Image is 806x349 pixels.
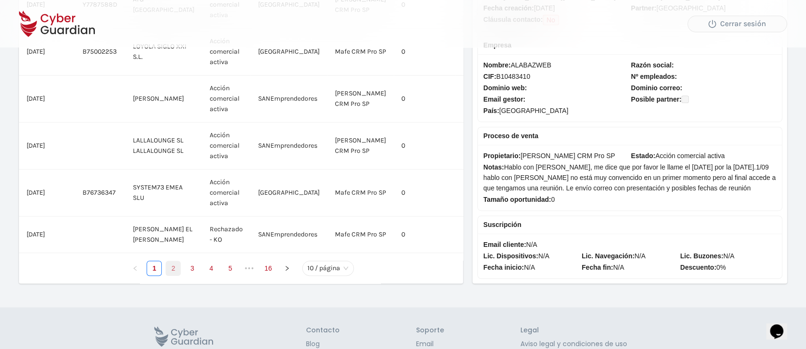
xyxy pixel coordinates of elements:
[27,230,45,238] span: [DATE]
[416,326,444,335] h3: Soporte
[284,265,290,271] span: right
[75,170,125,217] td: B76736347
[582,262,677,273] span: N/A
[394,28,455,75] td: 0
[125,28,202,75] td: LOYOLA SIGLO XXI S.L.
[483,241,526,248] strong: Email cliente:
[125,123,202,170] td: LALLALOUNGE SL LALLALOUNGE SL
[631,151,776,161] span: Acción comercial activa
[125,170,202,217] td: SYSTEM73 EMEA SLU
[125,217,202,253] td: [PERSON_NAME] EL [PERSON_NAME]
[250,217,327,253] td: SANEmprendedores
[307,261,349,275] span: 10 / página
[520,339,652,349] a: Aviso legal y condiciones de uso
[185,261,200,276] li: 3
[128,261,143,276] li: Página anterior
[631,95,682,103] strong: Posible partner:
[766,311,797,340] iframe: chat widget
[483,151,629,161] span: [PERSON_NAME] CRM Pro SP
[204,261,219,276] li: 4
[680,252,723,260] strong: Lic. Buzones:
[582,251,677,261] span: N/A
[463,189,469,197] span: Sí
[147,261,161,275] a: 1
[582,264,613,271] strong: Fecha fin:
[483,196,551,203] strong: Tamaño oportunidad:
[250,123,327,170] td: SANEmprendedores
[306,339,340,349] a: Blog
[680,251,776,261] span: N/A
[695,18,779,29] div: Cerrar sesión
[394,170,455,217] td: 0
[631,84,682,92] strong: Dominio correo:
[394,75,455,123] td: 0
[631,61,674,69] strong: Razón social:
[483,152,521,160] strong: Propietario:
[483,239,776,250] span: N/A
[483,163,504,171] strong: Notas:
[483,71,629,82] span: B10483410
[463,141,472,150] span: No
[327,123,394,170] td: [PERSON_NAME] CRM Pro SP
[250,28,327,75] td: [GEOGRAPHIC_DATA]
[463,47,472,56] span: No
[680,262,776,273] span: 0%
[483,60,629,70] span: ALABAZWEB
[483,252,538,260] strong: Lic. Dispositivos:
[327,170,394,217] td: Mafe CRM Pro SP
[261,261,275,275] a: 16
[483,219,776,230] div: Suscripción
[327,75,394,123] td: [PERSON_NAME] CRM Pro SP
[680,264,716,271] strong: Descuento:
[463,230,472,238] span: No
[250,75,327,123] td: SANEmprendedores
[327,217,394,253] td: Mafe CRM Pro SP
[483,194,776,205] span: 0
[687,16,787,32] button: Cerrar sesión
[483,107,499,114] strong: País:
[27,189,45,197] span: [DATE]
[416,339,444,349] a: Email
[483,162,776,193] span: Hablo con [PERSON_NAME], me dice que por favor le llame el [DATE] por la [DATE].1/09 hablo con [P...
[250,170,327,217] td: [GEOGRAPHIC_DATA]
[463,94,472,103] span: No
[631,73,677,80] strong: Nº empleados:
[279,261,295,276] li: Página siguiente
[204,261,218,275] a: 4
[202,170,250,217] td: Acción comercial activa
[483,264,524,271] strong: Fecha inicio:
[202,123,250,170] td: Acción comercial activa
[302,261,354,276] div: tamaño de página
[520,326,652,335] h3: Legal
[394,217,455,253] td: 0
[166,261,180,275] a: 2
[241,261,257,276] span: •••
[27,47,45,56] span: [DATE]
[202,28,250,75] td: Acción comercial activa
[483,73,496,80] strong: CIF:
[75,28,125,75] td: B75002253
[27,94,45,103] span: [DATE]
[222,261,238,276] li: 5
[394,123,455,170] td: 0
[483,61,511,69] strong: Nombre:
[132,265,138,271] span: left
[147,261,162,276] li: 1
[185,261,199,275] a: 3
[27,141,45,150] span: [DATE]
[260,261,276,276] li: 16
[483,105,629,116] span: [GEOGRAPHIC_DATA]
[483,262,579,273] span: N/A
[128,261,143,276] button: left
[223,261,237,275] a: 5
[483,84,527,92] strong: Dominio web:
[166,261,181,276] li: 2
[327,28,394,75] td: Mafe CRM Pro SP
[241,261,257,276] li: 5 páginas siguientes
[306,326,340,335] h3: Contacto
[202,75,250,123] td: Acción comercial activa
[202,217,250,253] td: Rechazado - KO
[483,131,776,141] div: Proceso de venta
[483,251,579,261] span: N/A
[483,95,526,103] strong: Email gestor:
